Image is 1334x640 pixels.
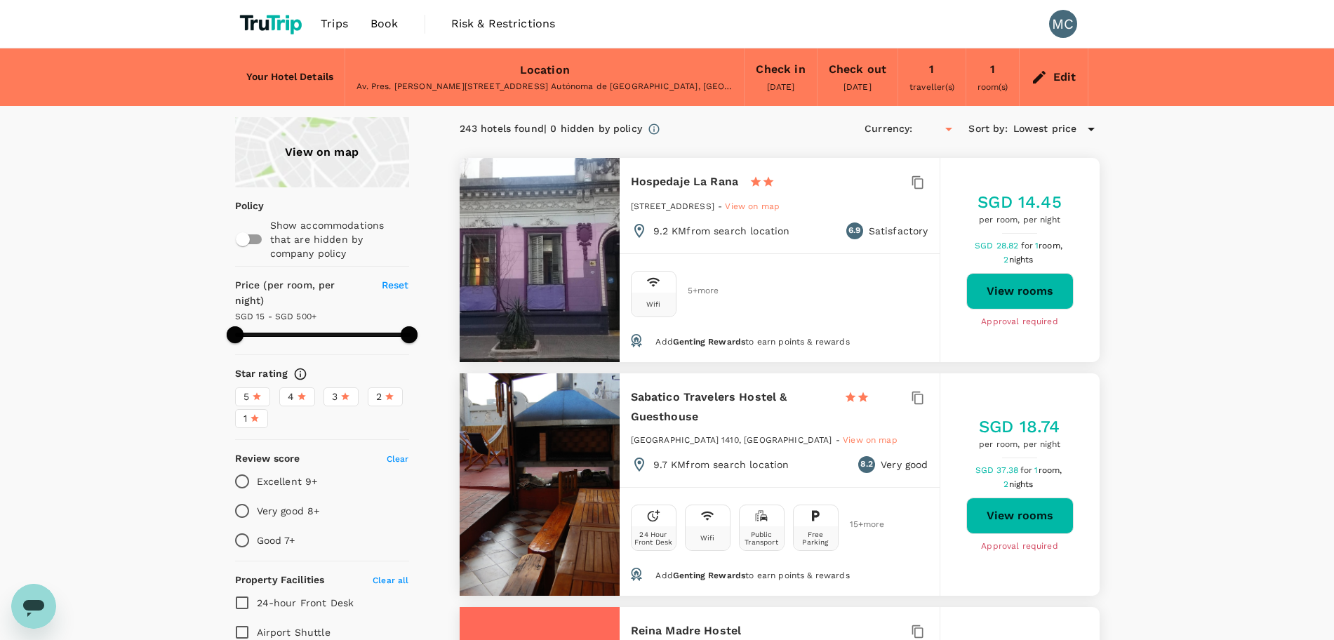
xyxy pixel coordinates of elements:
span: Risk & Restrictions [451,15,556,32]
div: MC [1049,10,1077,38]
div: Free Parking [796,531,835,546]
h6: Hospedaje La Rana [631,172,739,192]
div: 1 [929,60,934,79]
span: Reset [382,279,409,291]
span: Add to earn points & rewards [655,337,849,347]
button: Open [939,119,959,139]
div: 1 [990,60,995,79]
span: for [1020,465,1034,475]
div: 243 hotels found | 0 hidden by policy [460,121,642,137]
span: room, [1039,465,1062,475]
h6: Sabatico Travelers Hostel & Guesthouse [631,387,833,427]
p: Policy [235,199,244,213]
span: SGD 15 - SGD 500+ [235,312,317,321]
h6: Price (per room, per night) [235,278,366,309]
img: TruTrip logo [235,8,310,39]
span: 24-hour Front Desk [257,597,354,608]
span: Approval required [981,540,1058,554]
span: - [836,435,843,445]
p: Very good [881,458,928,472]
span: 6.9 [848,224,860,238]
div: 24 Hour Front Desk [634,531,673,546]
button: View rooms [966,273,1074,309]
span: Genting Rewards [673,337,745,347]
div: Wifi [646,300,661,308]
span: Clear all [373,575,408,585]
span: 15 + more [850,520,871,529]
button: View rooms [966,498,1074,534]
span: 5 [244,389,249,404]
span: per room, per night [978,213,1061,227]
span: per room, per night [979,438,1060,452]
p: 9.7 KM from search location [653,458,789,472]
span: View on map [843,435,898,445]
span: - [718,201,725,211]
span: Genting Rewards [673,571,745,580]
span: View on map [725,201,780,211]
div: Location [520,60,570,80]
h6: Review score [235,451,300,467]
a: View on map [725,200,780,211]
span: Approval required [981,315,1058,329]
h5: SGD 18.74 [979,415,1060,438]
span: 5 + more [688,286,709,295]
h6: Star rating [235,366,288,382]
span: 2 [376,389,382,404]
a: View on map [235,117,409,187]
span: Clear [387,454,409,464]
iframe: Botón para iniciar la ventana de mensajería [11,584,56,629]
svg: Star ratings are awarded to properties to represent the quality of services, facilities, and amen... [293,367,307,381]
a: View on map [843,434,898,445]
span: SGD 37.38 [975,465,1020,475]
span: Book [371,15,399,32]
h5: SGD 14.45 [978,191,1061,213]
span: SGD 28.82 [975,241,1020,251]
span: 8.2 [860,458,872,472]
span: 1 [244,411,247,426]
p: Good 7+ [257,533,295,547]
span: nights [1009,479,1034,489]
span: nights [1009,255,1034,265]
p: Satisfactory [869,224,928,238]
span: [DATE] [767,82,795,92]
h6: Sort by : [968,121,1007,137]
h6: Currency : [865,121,912,137]
p: Show accommodations that are hidden by company policy [270,218,408,260]
h6: Your Hotel Details [246,69,334,85]
div: Av. Pres. [PERSON_NAME][STREET_ADDRESS] Autónoma de [GEOGRAPHIC_DATA], [GEOGRAPHIC_DATA] [356,80,733,94]
span: 1 [1035,241,1065,251]
div: Edit [1053,67,1076,87]
p: Excellent 9+ [257,474,318,488]
span: room, [1039,241,1062,251]
span: room(s) [978,82,1008,92]
span: [DATE] [843,82,872,92]
span: traveller(s) [909,82,954,92]
span: for [1021,241,1035,251]
span: 3 [332,389,338,404]
span: Trips [321,15,348,32]
span: Add to earn points & rewards [655,571,849,580]
div: Check in [756,60,805,79]
span: 2 [1003,479,1035,489]
div: Check out [829,60,886,79]
span: 4 [288,389,294,404]
span: [STREET_ADDRESS] [631,201,714,211]
span: 2 [1003,255,1035,265]
span: [GEOGRAPHIC_DATA] 1410, [GEOGRAPHIC_DATA] [631,435,832,445]
span: Lowest price [1013,121,1077,137]
div: Public Transport [742,531,781,546]
span: Airport Shuttle [257,627,331,638]
h6: Property Facilities [235,573,325,588]
p: Very good 8+ [257,504,320,518]
p: 9.2 KM from search location [653,224,790,238]
div: Wifi [700,534,715,542]
span: 1 [1034,465,1064,475]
